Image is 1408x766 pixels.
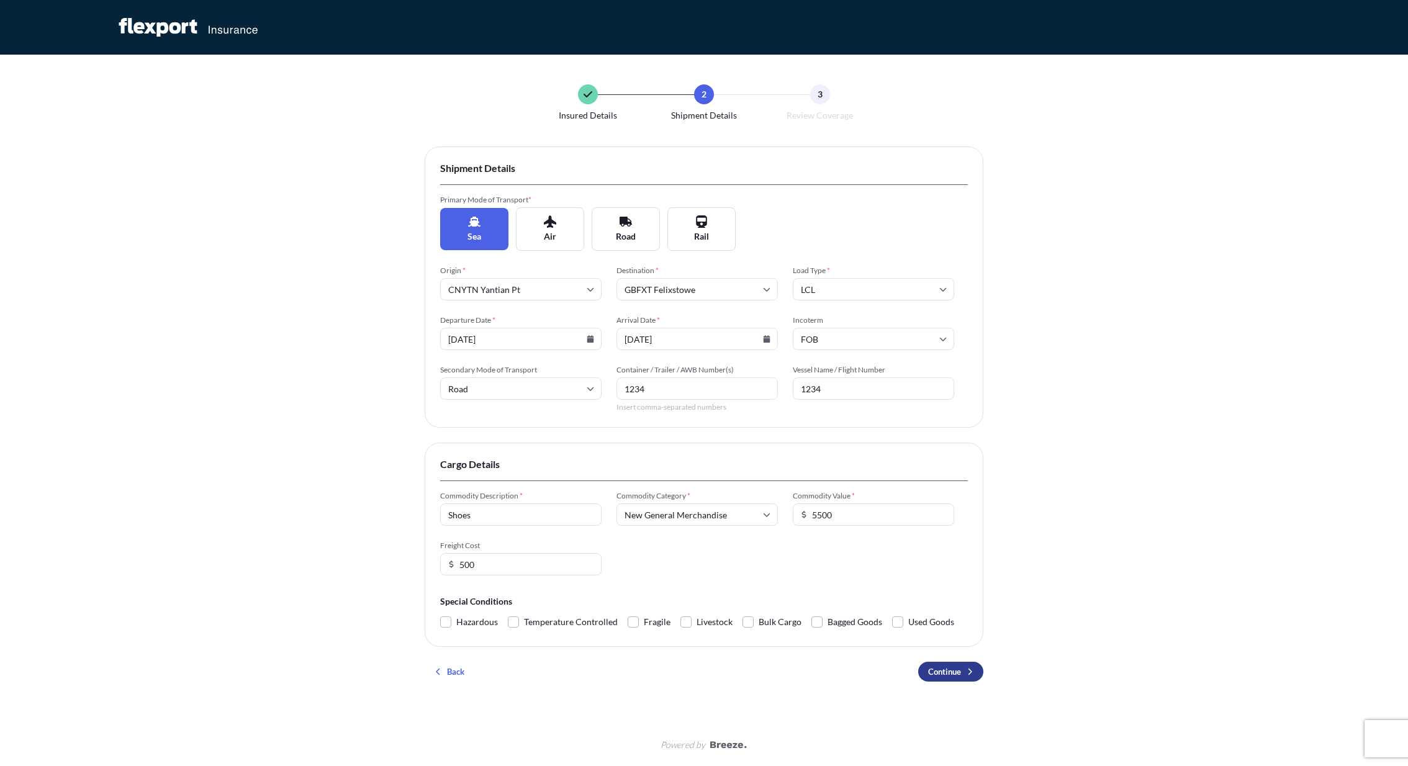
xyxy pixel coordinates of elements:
[440,208,508,250] button: Sea
[828,613,882,631] span: Bagged Goods
[616,491,778,501] span: Commodity Category
[616,315,778,325] span: Arrival Date
[440,162,968,174] span: Shipment Details
[697,613,733,631] span: Livestock
[702,88,706,101] span: 2
[616,278,778,300] input: Destination port
[793,491,954,501] span: Commodity Value
[440,328,602,350] input: MM/DD/YYYY
[559,109,617,122] span: Insured Details
[667,207,736,251] button: Rail
[908,613,954,631] span: Used Goods
[592,207,660,251] button: Road
[516,207,584,251] button: Air
[616,266,778,276] span: Destination
[787,109,853,122] span: Review Coverage
[671,109,737,122] span: Shipment Details
[467,230,481,243] span: Sea
[440,553,602,575] input: Enter amount
[616,328,778,350] input: MM/DD/YYYY
[759,613,801,631] span: Bulk Cargo
[616,365,778,375] span: Container / Trailer / AWB Number(s)
[928,665,961,678] p: Continue
[440,278,602,300] input: Origin port
[440,365,602,375] span: Secondary Mode of Transport
[440,458,968,471] span: Cargo Details
[793,377,954,400] input: Enter name
[793,278,954,300] input: Select...
[440,266,602,276] span: Origin
[440,315,602,325] span: Departure Date
[425,662,474,682] button: Back
[440,491,602,501] span: Commodity Description
[456,613,498,631] span: Hazardous
[440,377,602,400] input: Select if applicable...
[440,195,602,205] span: Primary Mode of Transport
[661,739,705,751] span: Powered by
[616,402,778,412] span: Insert comma-separated numbers
[793,365,954,375] span: Vessel Name / Flight Number
[616,503,778,526] input: Select a commodity type
[818,88,823,101] span: 3
[793,315,954,325] span: Incoterm
[616,230,636,243] span: Road
[918,662,983,682] button: Continue
[524,613,618,631] span: Temperature Controlled
[694,230,709,243] span: Rail
[440,595,968,608] span: Special Conditions
[644,613,670,631] span: Fragile
[440,541,602,551] span: Freight Cost
[616,377,778,400] input: Number1, number2,...
[440,503,602,526] input: Describe the commodity
[447,665,464,678] p: Back
[793,503,954,526] input: Enter amount
[544,230,556,243] span: Air
[793,328,954,350] input: Select...
[793,266,954,276] span: Load Type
